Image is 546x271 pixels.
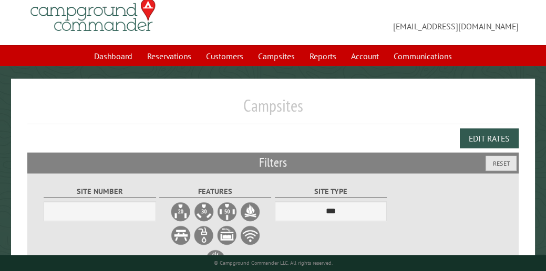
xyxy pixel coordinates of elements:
button: Reset [486,156,517,171]
label: Firepit [240,201,261,222]
button: Edit Rates [460,128,519,148]
label: Picnic Table [170,225,191,246]
label: Features [159,186,271,198]
a: Campsites [252,46,301,66]
a: Communications [387,46,458,66]
span: [EMAIL_ADDRESS][DOMAIN_NAME] [273,3,519,32]
label: WiFi Service [240,225,261,246]
label: Water Hookup [193,225,214,246]
h1: Campsites [27,95,519,124]
label: Site Type [275,186,387,198]
h2: Filters [27,153,519,172]
a: Reservations [141,46,198,66]
label: Grill [205,249,226,270]
label: 30A Electrical Hookup [193,201,214,222]
a: Customers [200,46,250,66]
a: Reports [303,46,343,66]
label: 50A Electrical Hookup [217,201,238,222]
label: Site Number [44,186,156,198]
small: © Campground Commander LLC. All rights reserved. [214,259,333,266]
a: Account [345,46,385,66]
a: Dashboard [88,46,139,66]
label: 20A Electrical Hookup [170,201,191,222]
label: Sewer Hookup [217,225,238,246]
